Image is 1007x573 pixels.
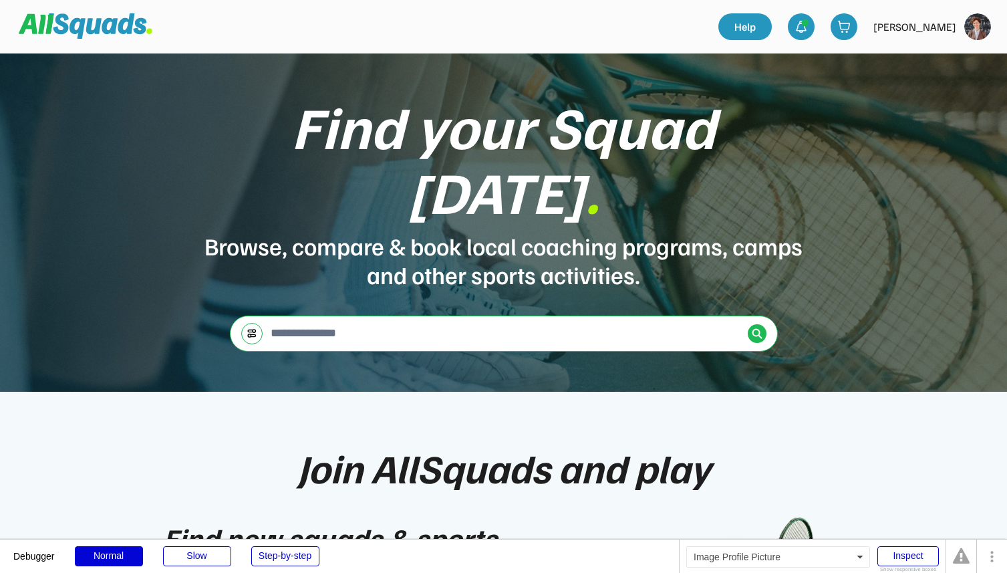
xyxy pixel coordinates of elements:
div: Image Profile Picture [686,546,870,568]
a: Help [718,13,772,40]
div: Browse, compare & book local coaching programs, camps and other sports activities. [203,231,805,289]
img: https%3A%2F%2F7f13b197e350c789e4bae068b1d11bd7.cdn.bubble.io%2Ff1698670912753x690930221427470200%... [964,13,991,40]
div: Slow [163,546,231,566]
font: . [585,154,599,227]
div: Step-by-step [251,546,319,566]
img: Icon%20%2838%29.svg [752,328,762,339]
img: shopping-cart-01%20%281%29.svg [837,20,851,33]
div: Find new squads & sports [163,516,497,560]
img: Squad%20Logo.svg [19,13,152,39]
div: Show responsive boxes [877,567,939,572]
div: Normal [75,546,143,566]
div: Join AllSquads and play [297,445,710,489]
img: settings-03.svg [247,328,257,338]
div: [PERSON_NAME] [873,19,956,35]
img: bell-03%20%281%29.svg [795,20,808,33]
div: Inspect [877,546,939,566]
div: Find your Squad [DATE] [203,94,805,223]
